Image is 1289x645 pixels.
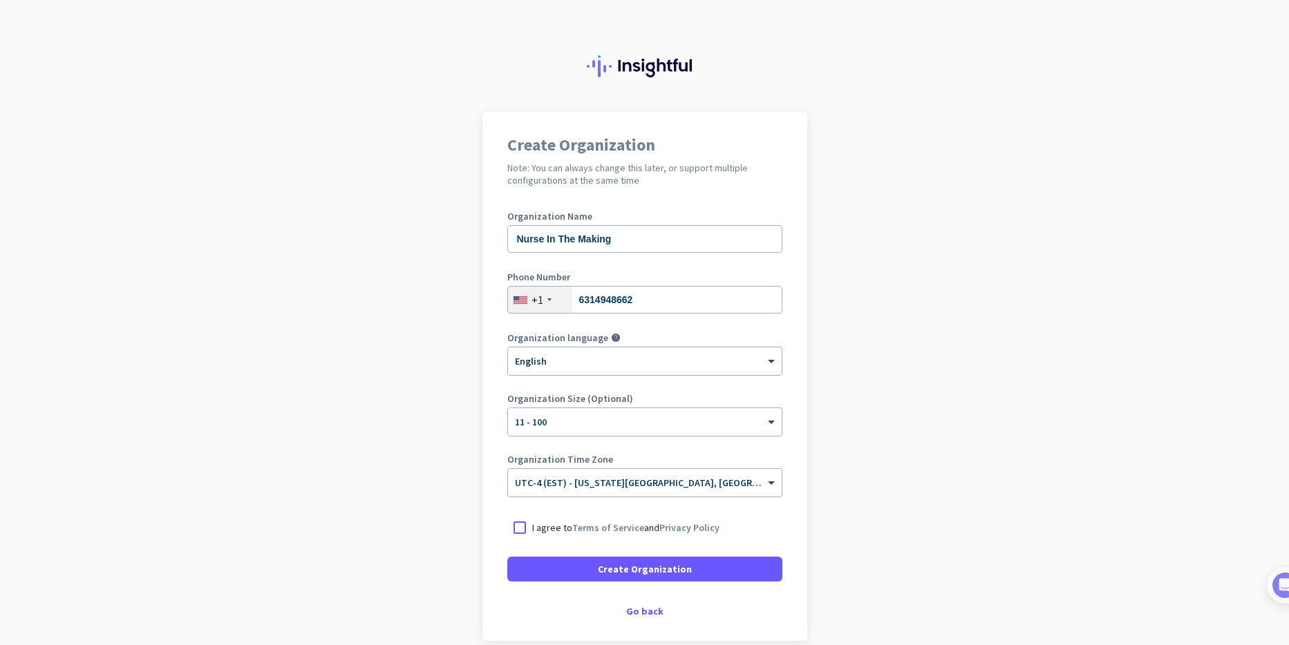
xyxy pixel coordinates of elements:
[507,286,782,314] input: 201-555-0123
[507,211,782,221] label: Organization Name
[659,521,719,534] a: Privacy Policy
[507,557,782,581] button: Create Organization
[507,162,782,186] h2: Note: You can always change this later, or support multiple configurations at the same time
[507,606,782,616] div: Go back
[611,333,621,343] i: help
[587,55,703,77] img: Insightful
[507,454,782,464] label: Organization Time Zone
[572,521,644,534] a: Terms of Service
[507,272,782,282] label: Phone Number
[598,562,692,576] span: Create Organization
[532,521,719,535] p: I agree to and
[531,293,543,307] div: +1
[507,137,782,153] h1: Create Organization
[507,394,782,403] label: Organization Size (Optional)
[507,225,782,253] input: What is the name of your organization?
[507,333,608,343] label: Organization language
